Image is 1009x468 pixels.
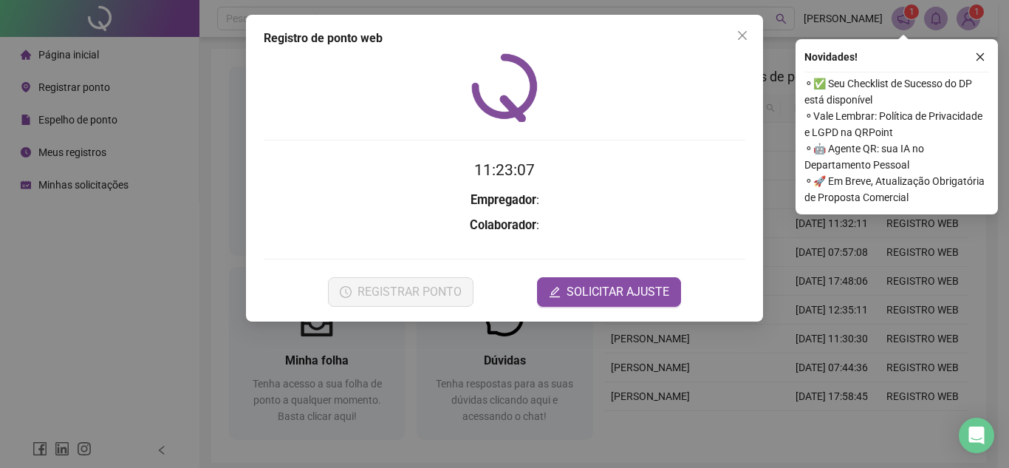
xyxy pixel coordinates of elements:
[264,191,745,210] h3: :
[264,216,745,235] h3: :
[804,140,989,173] span: ⚬ 🤖 Agente QR: sua IA no Departamento Pessoal
[804,75,989,108] span: ⚬ ✅ Seu Checklist de Sucesso do DP está disponível
[975,52,985,62] span: close
[804,49,858,65] span: Novidades !
[471,193,536,207] strong: Empregador
[470,218,536,232] strong: Colaborador
[264,30,745,47] div: Registro de ponto web
[537,277,681,307] button: editSOLICITAR AJUSTE
[804,173,989,206] span: ⚬ 🚀 Em Breve, Atualização Obrigatória de Proposta Comercial
[549,286,561,298] span: edit
[567,283,669,301] span: SOLICITAR AJUSTE
[328,277,473,307] button: REGISTRAR PONTO
[474,161,535,179] time: 11:23:07
[471,53,538,122] img: QRPoint
[959,418,994,453] div: Open Intercom Messenger
[731,24,754,47] button: Close
[736,30,748,41] span: close
[804,108,989,140] span: ⚬ Vale Lembrar: Política de Privacidade e LGPD na QRPoint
